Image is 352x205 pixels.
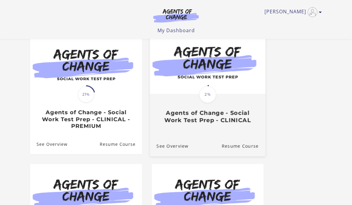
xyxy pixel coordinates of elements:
[150,136,188,156] a: Agents of Change - Social Work Test Prep - CLINICAL: See Overview
[199,86,216,103] span: 2%
[36,109,135,130] h3: Agents of Change - Social Work Test Prep - CLINICAL - PREMIUM
[30,135,67,154] a: Agents of Change - Social Work Test Prep - CLINICAL - PREMIUM: See Overview
[157,27,195,34] a: My Dashboard
[264,7,319,17] a: Toggle menu
[100,135,142,154] a: Agents of Change - Social Work Test Prep - CLINICAL - PREMIUM: Resume Course
[222,136,265,156] a: Agents of Change - Social Work Test Prep - CLINICAL: Resume Course
[157,110,259,124] h3: Agents of Change - Social Work Test Prep - CLINICAL
[147,9,205,22] img: Agents of Change Logo
[78,86,94,103] span: 21%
